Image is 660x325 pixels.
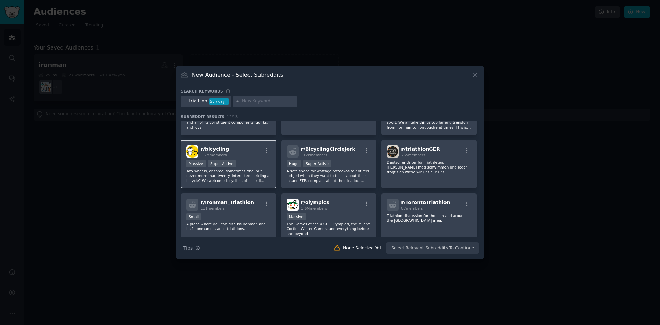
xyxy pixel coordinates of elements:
h3: Search keywords [181,89,223,94]
img: olympics [287,199,299,211]
div: Massive [186,160,206,167]
div: Massive [287,213,306,220]
div: Super Active [208,160,236,167]
p: Triathlon discussion for those in and around the [GEOGRAPHIC_DATA] area. [387,213,471,223]
div: triathlon [189,98,207,105]
span: r/ olympics [301,199,329,205]
p: A subreddit dedicated to the sport of triathlon, and all of its constituent components, quirks, a... [186,115,271,130]
span: r/ TorontoTriathlon [401,199,450,205]
span: 1.2M members [201,153,227,157]
img: triathlonGER [387,145,399,158]
img: bicycling [186,145,198,158]
span: Subreddit Results [181,114,224,119]
div: 58 / day [209,98,229,105]
span: 255 members [401,153,425,157]
p: Deutscher Unter für Triathleten. [PERSON_NAME] mag schwimmen und jeder fragt sich wieso wir uns a... [387,160,471,174]
p: Two wheels, or three, sometimes one, but never more than twenty. Interested in riding a bicycle? ... [186,169,271,183]
div: Small [186,213,201,220]
h3: New Audience - Select Subreddits [192,71,283,78]
div: None Selected Yet [343,245,381,251]
span: r/ Ironman_Triathlon [201,199,254,205]
span: 112k members [301,153,327,157]
span: r/ triathlonGER [401,146,440,152]
span: Tips [183,245,193,252]
span: r/ BicyclingCirclejerk [301,146,355,152]
span: 12 / 13 [227,115,238,119]
span: 87 members [401,206,423,210]
button: Tips [181,242,202,254]
p: The Games of the XXXIII Olympiad, the Milano Cortina Winter Games, and everything before and beyond [287,221,371,236]
input: New Keyword [242,98,294,105]
div: Super Active [303,160,331,167]
p: A safe space for wattage bazookas to not feel judged when they want to boast about their insane F... [287,169,371,183]
span: 1.6M members [301,206,327,210]
span: r/ bicycling [201,146,229,152]
span: 131 members [201,206,225,210]
div: Huge [287,160,301,167]
p: A place where you can discuss Ironman and half Ironman distance triathlons. [186,221,271,231]
p: A place to make fun of the absurd side of our sport. We all take things too far and transform fro... [387,115,471,130]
